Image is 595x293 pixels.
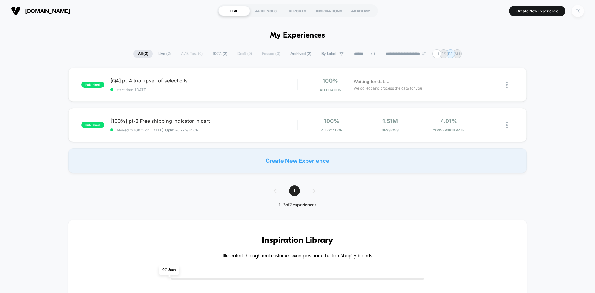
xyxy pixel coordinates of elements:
img: end [422,52,426,55]
div: LIVE [218,6,250,16]
span: Waiting for data... [354,78,390,85]
span: We collect and process the data for you [354,85,422,91]
span: start date: [DATE] [110,87,297,92]
img: Visually logo [11,6,20,16]
div: REPORTS [282,6,313,16]
span: Allocation [321,128,342,132]
button: [DOMAIN_NAME] [9,6,72,16]
div: ACADEMY [345,6,377,16]
span: Moved to 100% on: [DATE] . Uplift: -6.77% in CR [117,128,199,132]
p: PS [441,51,446,56]
div: 1 - 2 of 2 experiences [268,202,328,208]
span: 0 % Seen [159,265,179,275]
div: Create New Experience [68,148,527,173]
button: Create New Experience [509,6,565,16]
span: 1.51M [382,118,398,124]
span: 4.01% [440,118,457,124]
span: 100% ( 2 ) [208,50,232,58]
span: Live ( 2 ) [154,50,175,58]
div: ES [572,5,584,17]
span: Sessions [363,128,418,132]
img: close [506,82,508,88]
span: Archived ( 2 ) [286,50,316,58]
h1: My Experiences [270,31,325,40]
span: Allocation [320,88,341,92]
span: CONVERSION RATE [421,128,476,132]
div: INSPIRATIONS [313,6,345,16]
span: published [81,122,104,128]
div: AUDIENCES [250,6,282,16]
span: 100% [324,118,339,124]
span: [QA] pt-4 trio upsell of select oils [110,78,297,84]
span: By Label [321,51,336,56]
h4: Illustrated through real customer examples from the top Shopify brands [87,253,508,259]
span: All ( 2 ) [133,50,153,58]
span: 100% [323,78,338,84]
span: [DOMAIN_NAME] [25,8,70,14]
span: [100%] pt-2 Free shipping indicator in cart [110,118,297,124]
button: ES [570,5,586,17]
p: ES [448,51,453,56]
div: + 1 [432,49,441,58]
span: published [81,82,104,88]
span: 1 [289,185,300,196]
h3: Inspiration Library [87,236,508,246]
p: SH [455,51,460,56]
img: close [506,122,508,128]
